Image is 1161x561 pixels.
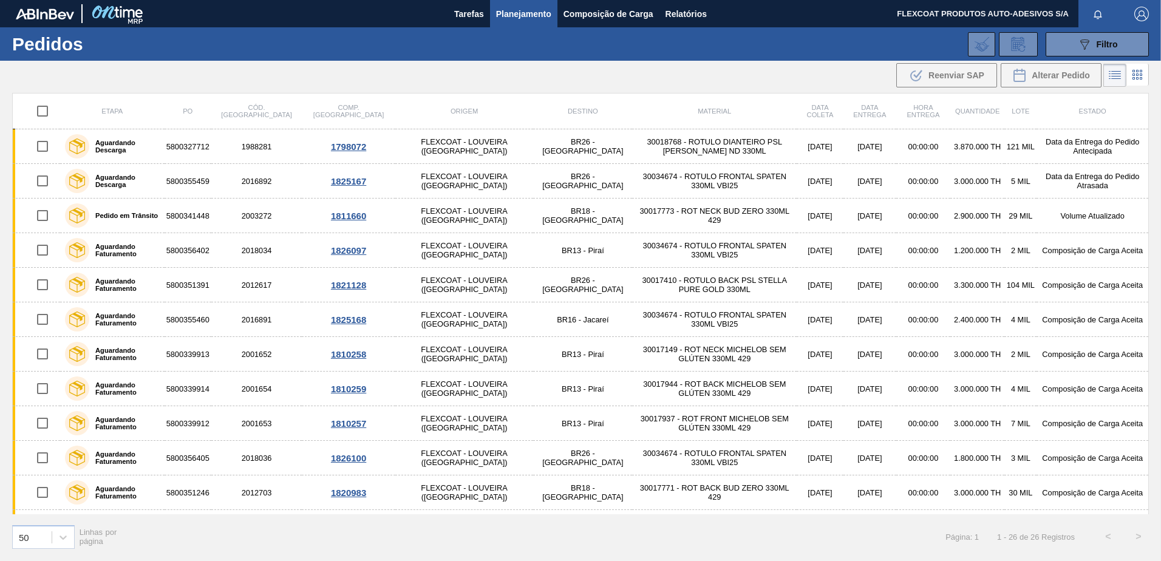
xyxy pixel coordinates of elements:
[533,406,632,441] td: BR13 - Piraí
[304,384,393,394] div: 1810259
[843,233,896,268] td: [DATE]
[165,129,211,164] td: 5800327712
[896,233,950,268] td: 00:00:00
[928,70,984,80] span: Reenviar SAP
[896,406,950,441] td: 00:00:00
[1004,406,1037,441] td: 7 MIL
[165,510,211,545] td: 5800351245
[896,441,950,475] td: 00:00:00
[1004,268,1037,302] td: 104 MIL
[843,475,896,510] td: [DATE]
[1134,7,1149,21] img: Logout
[211,164,302,199] td: 2016892
[211,233,302,268] td: 2018034
[89,312,160,327] label: Aguardando Faturamento
[13,406,1149,441] a: Aguardando Faturamento58003399122001653FLEXCOAT - LOUVEIRA ([GEOGRAPHIC_DATA])BR13 - Piraí3001793...
[304,314,393,325] div: 1825168
[211,475,302,510] td: 2012703
[211,406,302,441] td: 2001653
[304,488,393,498] div: 1820983
[533,372,632,406] td: BR13 - Piraí
[1037,164,1148,199] td: Data da Entrega do Pedido Atrasada
[950,129,1004,164] td: 3.870.000 TH
[211,441,302,475] td: 2018036
[797,372,843,406] td: [DATE]
[968,32,995,56] div: Importar Negociações dos Pedidos
[19,532,29,542] div: 50
[89,174,160,188] label: Aguardando Descarga
[896,337,950,372] td: 00:00:00
[13,268,1149,302] a: Aguardando Faturamento58003513912012617FLEXCOAT - LOUVEIRA ([GEOGRAPHIC_DATA])BR26 - [GEOGRAPHIC_...
[632,164,797,199] td: 30034674 - ROTULO FRONTAL SPATEN 330ML VBI25
[1004,199,1037,233] td: 29 MIL
[632,268,797,302] td: 30017410 - ROTULO BACK PSL STELLA PURE GOLD 330ML
[843,510,896,545] td: [DATE]
[1037,510,1148,545] td: Composição de Carga Aceita
[533,233,632,268] td: BR13 - Piraí
[165,475,211,510] td: 5800351246
[211,268,302,302] td: 2012617
[950,164,1004,199] td: 3.000.000 TH
[12,37,194,51] h1: Pedidos
[533,302,632,337] td: BR16 - Jacareí
[632,475,797,510] td: 30017771 - ROT BACK BUD ZERO 330ML 429
[950,406,1004,441] td: 3.000.000 TH
[89,347,160,361] label: Aguardando Faturamento
[1004,129,1037,164] td: 121 MIL
[797,406,843,441] td: [DATE]
[1004,337,1037,372] td: 2 MIL
[211,129,302,164] td: 1988281
[843,199,896,233] td: [DATE]
[533,510,632,545] td: BR13 - Piraí
[1037,199,1148,233] td: Volume Atualizado
[395,510,534,545] td: FLEXCOAT - LOUVEIRA ([GEOGRAPHIC_DATA])
[1004,510,1037,545] td: 100 MIL
[1123,522,1154,552] button: >
[101,107,123,115] span: Etapa
[896,302,950,337] td: 00:00:00
[304,453,393,463] div: 1826100
[395,337,534,372] td: FLEXCOAT - LOUVEIRA ([GEOGRAPHIC_DATA])
[13,302,1149,337] a: Aguardando Faturamento58003554602016891FLEXCOAT - LOUVEIRA ([GEOGRAPHIC_DATA])BR16 - Jacareí30034...
[1097,39,1118,49] span: Filtro
[843,337,896,372] td: [DATE]
[304,211,393,221] div: 1811660
[1001,63,1101,87] div: Alterar Pedido
[165,372,211,406] td: 5800339914
[13,129,1149,164] a: Aguardando Descarga58003277121988281FLEXCOAT - LOUVEIRA ([GEOGRAPHIC_DATA])BR26 - [GEOGRAPHIC_DAT...
[896,129,950,164] td: 00:00:00
[304,349,393,359] div: 1810258
[13,337,1149,372] a: Aguardando Faturamento58003399132001652FLEXCOAT - LOUVEIRA ([GEOGRAPHIC_DATA])BR13 - Piraí3001714...
[807,104,834,118] span: Data coleta
[1037,268,1148,302] td: Composição de Carga Aceita
[950,199,1004,233] td: 2.900.000 TH
[13,510,1149,545] a: Aguardando Faturamento58003512452012749FLEXCOAT - LOUVEIRA ([GEOGRAPHIC_DATA])BR13 - Piraí3001876...
[1004,233,1037,268] td: 2 MIL
[183,107,192,115] span: PO
[89,416,160,430] label: Aguardando Faturamento
[896,475,950,510] td: 00:00:00
[797,337,843,372] td: [DATE]
[395,199,534,233] td: FLEXCOAT - LOUVEIRA ([GEOGRAPHIC_DATA])
[80,528,117,546] span: Linhas por página
[632,372,797,406] td: 30017944 - ROT BACK MICHELOB SEM GLÚTEN 330ML 429
[666,7,707,21] span: Relatórios
[896,63,997,87] div: Reenviar SAP
[395,268,534,302] td: FLEXCOAT - LOUVEIRA ([GEOGRAPHIC_DATA])
[1032,70,1090,80] span: Alterar Pedido
[1093,522,1123,552] button: <
[843,372,896,406] td: [DATE]
[165,268,211,302] td: 5800351391
[211,302,302,337] td: 2016891
[698,107,731,115] span: Material
[797,475,843,510] td: [DATE]
[843,441,896,475] td: [DATE]
[395,164,534,199] td: FLEXCOAT - LOUVEIRA ([GEOGRAPHIC_DATA])
[89,277,160,292] label: Aguardando Faturamento
[950,510,1004,545] td: 3.000.000 TH
[997,532,1075,542] span: 1 - 26 de 26 Registros
[211,337,302,372] td: 2001652
[395,406,534,441] td: FLEXCOAT - LOUVEIRA ([GEOGRAPHIC_DATA])
[999,32,1038,56] div: Solicitação de Revisão de Pedidos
